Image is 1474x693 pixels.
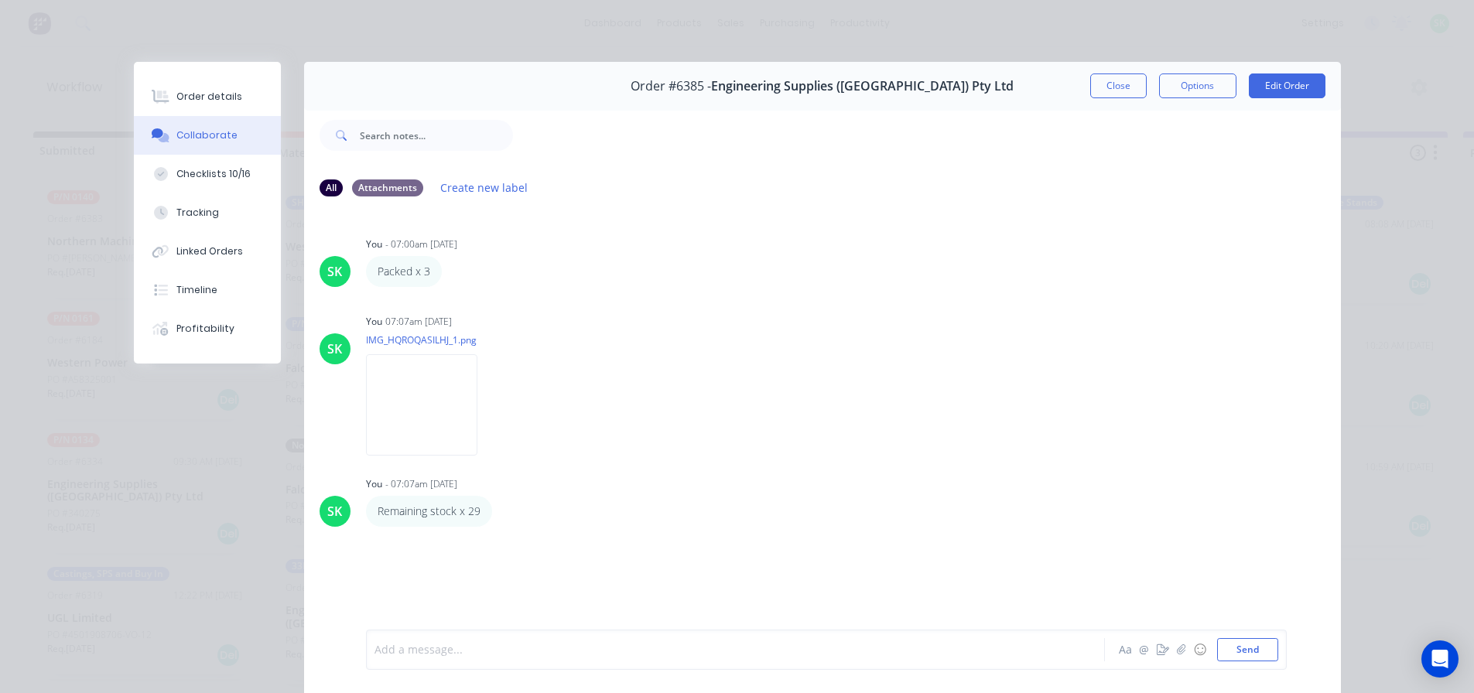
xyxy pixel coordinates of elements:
[385,237,457,251] div: - 07:00am [DATE]
[352,179,423,196] div: Attachments
[1191,640,1209,659] button: ☺
[366,315,382,329] div: You
[366,237,382,251] div: You
[711,79,1014,94] span: Engineering Supplies ([GEOGRAPHIC_DATA]) Pty Ltd
[1117,640,1135,659] button: Aa
[1421,640,1459,678] div: Open Intercom Messenger
[366,477,382,491] div: You
[1135,640,1154,659] button: @
[176,244,243,258] div: Linked Orders
[134,232,281,271] button: Linked Orders
[176,206,219,220] div: Tracking
[433,177,536,198] button: Create new label
[631,79,711,94] span: Order #6385 -
[176,283,217,297] div: Timeline
[176,128,238,142] div: Collaborate
[176,322,234,336] div: Profitability
[327,340,342,358] div: SK
[360,120,513,151] input: Search notes...
[134,77,281,116] button: Order details
[320,179,343,196] div: All
[385,315,452,329] div: 07:07am [DATE]
[385,477,457,491] div: - 07:07am [DATE]
[176,90,242,104] div: Order details
[378,264,430,279] p: Packed x 3
[134,116,281,155] button: Collaborate
[134,155,281,193] button: Checklists 10/16
[134,309,281,348] button: Profitability
[134,193,281,232] button: Tracking
[1159,73,1236,98] button: Options
[1090,73,1147,98] button: Close
[327,262,342,281] div: SK
[134,271,281,309] button: Timeline
[176,167,251,181] div: Checklists 10/16
[1249,73,1325,98] button: Edit Order
[366,333,493,346] p: IMG_HQROQASILHJ_1.png
[378,504,481,519] p: Remaining stock x 29
[1217,638,1278,661] button: Send
[327,502,342,521] div: SK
